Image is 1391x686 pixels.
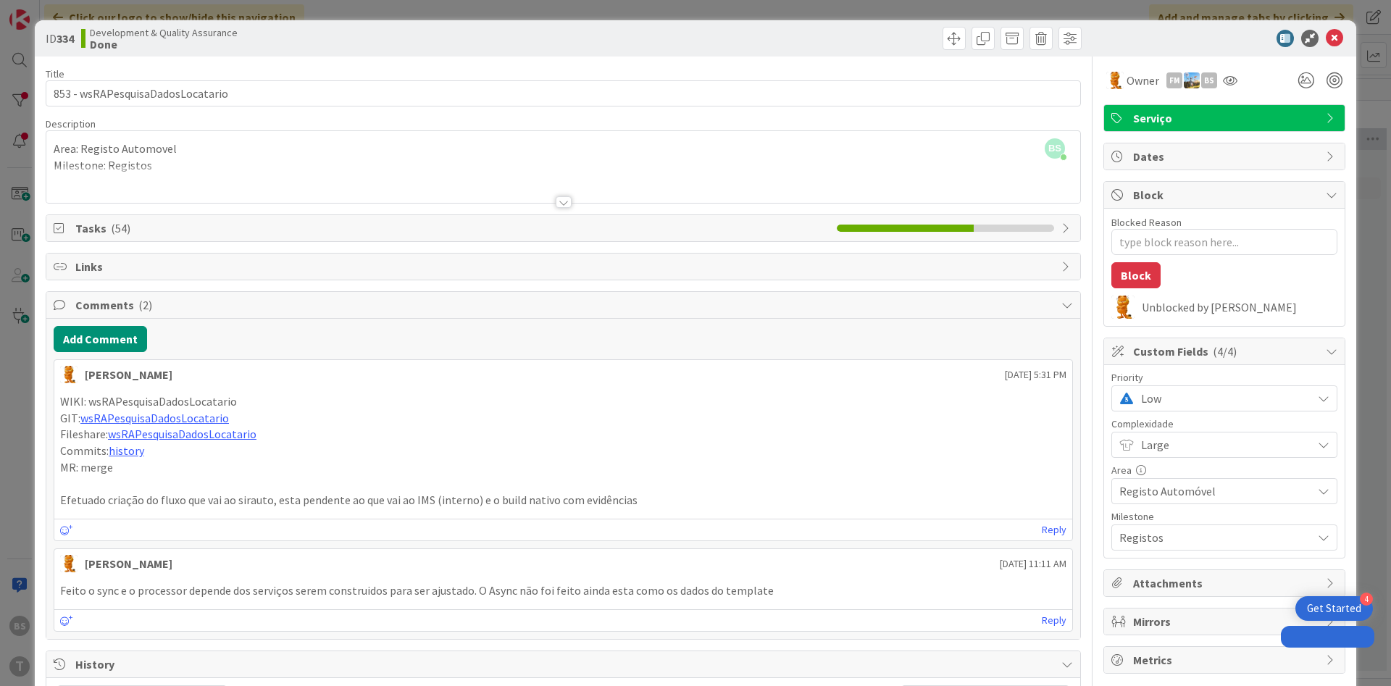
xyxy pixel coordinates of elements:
img: RL [60,555,78,572]
span: Mirrors [1133,613,1319,630]
label: Blocked Reason [1111,216,1182,229]
span: [DATE] 11:11 AM [1000,556,1066,572]
p: Efetuado criação do fluxo que vai ao sirauto, esta pendente ao que vai ao IMS (interno) e o build... [60,492,1066,509]
div: Milestone [1111,511,1337,522]
div: [PERSON_NAME] [85,555,172,572]
span: ( 2 ) [138,298,152,312]
div: Unblocked by [PERSON_NAME] [1142,301,1337,314]
b: Done [90,38,238,50]
div: [PERSON_NAME] [85,366,172,383]
p: MR: merge [60,459,1066,476]
button: Block [1111,262,1161,288]
span: Development & Quality Assurance [90,27,238,38]
p: WIKI: wsRAPesquisaDadosLocatario [60,393,1066,410]
span: Links [75,258,1054,275]
img: RL [1106,72,1124,89]
p: GIT: [60,410,1066,427]
span: Custom Fields [1133,343,1319,360]
a: wsRAPesquisaDadosLocatario [80,411,229,425]
div: Open Get Started checklist, remaining modules: 4 [1295,596,1373,621]
label: Title [46,67,64,80]
p: Area: Registo Automovel [54,141,1073,157]
div: Get Started [1307,601,1361,616]
span: ( 4/4 ) [1213,344,1237,359]
span: ( 54 ) [111,221,130,235]
input: type card name here... [46,80,1081,106]
a: Reply [1042,611,1066,629]
span: Low [1141,388,1305,409]
img: RL [1111,296,1135,319]
span: BS [1045,138,1065,159]
img: RL [60,366,78,383]
div: BS [1201,72,1217,88]
div: Complexidade [1111,419,1337,429]
p: Fileshare: [60,426,1066,443]
span: [DATE] 5:31 PM [1005,367,1066,382]
span: Tasks [75,219,830,237]
span: Owner [1127,72,1159,89]
div: 4 [1360,593,1373,606]
span: Description [46,117,96,130]
span: Large [1141,435,1305,455]
span: Metrics [1133,651,1319,669]
p: Commits: [60,443,1066,459]
a: Reply [1042,521,1066,539]
p: Feito o sync e o processor depende dos serviços serem construidos para ser ajustado. O Async não ... [60,582,1066,599]
span: History [75,656,1054,673]
div: Priority [1111,372,1337,382]
div: Area [1111,465,1337,475]
span: Block [1133,186,1319,204]
div: FM [1166,72,1182,88]
a: wsRAPesquisaDadosLocatario [108,427,256,441]
p: Milestone: Registos [54,157,1073,174]
span: Registos [1119,527,1305,548]
span: Comments [75,296,1054,314]
a: history [109,443,144,458]
span: Dates [1133,148,1319,165]
span: Registo Automóvel [1119,481,1305,501]
span: Attachments [1133,574,1319,592]
img: DG [1184,72,1200,88]
b: 334 [57,31,74,46]
button: Add Comment [54,326,147,352]
span: Serviço [1133,109,1319,127]
span: ID [46,30,74,47]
